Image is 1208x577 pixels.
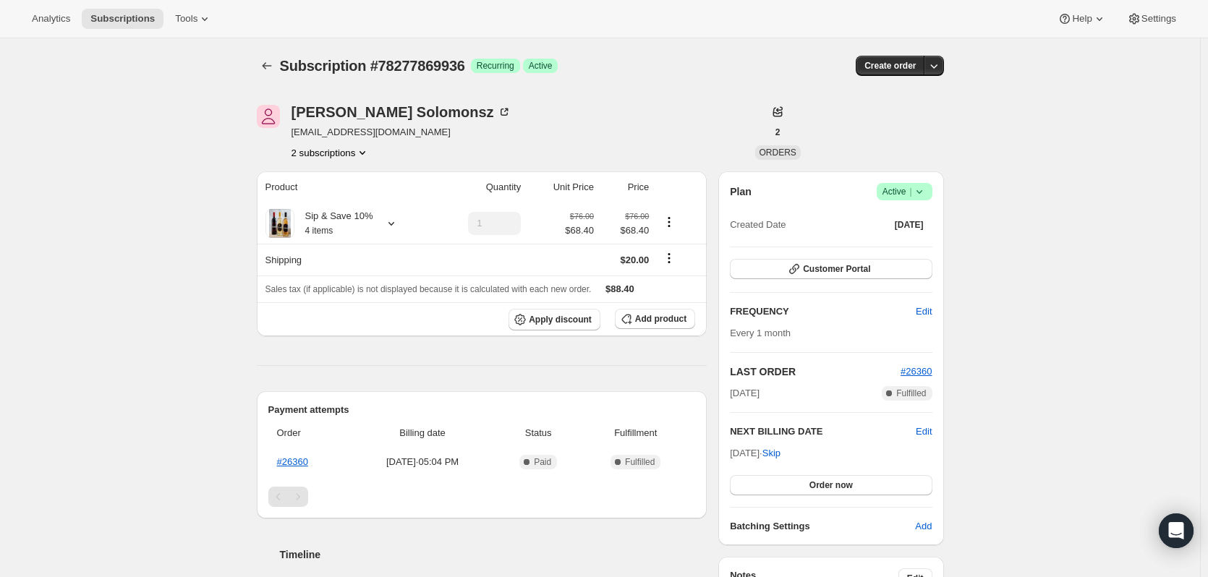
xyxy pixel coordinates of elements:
span: Add [915,519,932,534]
span: Recurring [477,60,514,72]
button: Edit [907,300,940,323]
span: Add product [635,313,686,325]
span: Help [1072,13,1092,25]
span: Created Date [730,218,786,232]
span: Skip [762,446,780,461]
button: Settings [1118,9,1185,29]
span: Active [882,184,927,199]
span: [DATE] · 05:04 PM [353,455,492,469]
span: Order now [809,479,853,491]
button: 2 [767,122,789,142]
span: ORDERS [760,148,796,158]
span: Every 1 month [730,328,791,338]
th: Unit Price [525,171,598,203]
h2: Timeline [280,547,707,562]
button: Add product [615,309,695,329]
span: [DATE] [895,219,924,231]
small: 4 items [305,226,333,236]
h2: NEXT BILLING DATE [730,424,916,439]
span: $20.00 [621,255,650,265]
span: Customer Portal [803,263,870,275]
button: Add [906,515,940,538]
div: [PERSON_NAME] Solomonsz [292,105,511,119]
h2: Plan [730,184,752,199]
span: $88.40 [605,283,634,294]
th: Quantity [435,171,525,203]
button: Analytics [23,9,79,29]
span: Active [529,60,553,72]
div: Sip & Save 10% [294,209,373,238]
span: | [909,186,911,197]
button: Create order [856,56,924,76]
span: $68.40 [603,223,649,238]
span: 2 [775,127,780,138]
span: Tools [175,13,197,25]
button: Order now [730,475,932,495]
h2: FREQUENCY [730,304,916,319]
button: Help [1049,9,1115,29]
span: Fulfillment [584,426,686,440]
th: Product [257,171,435,203]
button: Subscriptions [257,56,277,76]
span: Fulfilled [625,456,655,468]
button: Product actions [292,145,370,160]
button: Shipping actions [658,250,681,266]
span: [DATE] [730,386,760,401]
th: Shipping [257,244,435,275]
a: #26360 [901,366,932,377]
div: Open Intercom Messenger [1159,513,1194,548]
span: Subscription #78277869936 [280,58,465,74]
th: Price [598,171,653,203]
span: Apply discount [529,314,592,325]
button: Customer Portal [730,259,932,279]
span: Sales tax (if applicable) is not displayed because it is calculated with each new order. [265,284,592,294]
button: #26360 [901,364,932,379]
button: Skip [754,442,789,465]
small: $76.00 [570,212,594,221]
nav: Pagination [268,487,696,507]
th: Order [268,417,349,449]
span: Billing date [353,426,492,440]
h6: Batching Settings [730,519,915,534]
span: Analytics [32,13,70,25]
span: Settings [1141,13,1176,25]
a: #26360 [277,456,308,467]
small: $76.00 [625,212,649,221]
h2: Payment attempts [268,403,696,417]
button: Tools [166,9,221,29]
span: Status [501,426,576,440]
span: Create order [864,60,916,72]
button: [DATE] [886,215,932,235]
button: Edit [916,424,932,439]
button: Apply discount [509,309,600,330]
button: Subscriptions [82,9,163,29]
span: Subscriptions [90,13,155,25]
span: $68.40 [565,223,594,238]
span: Paid [534,456,551,468]
button: Product actions [658,214,681,230]
span: Fulfilled [896,388,926,399]
span: [DATE] · [730,448,780,458]
span: [EMAIL_ADDRESS][DOMAIN_NAME] [292,125,511,140]
span: Yolanda Solomonsz [257,105,280,128]
h2: LAST ORDER [730,364,901,379]
span: Edit [916,304,932,319]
